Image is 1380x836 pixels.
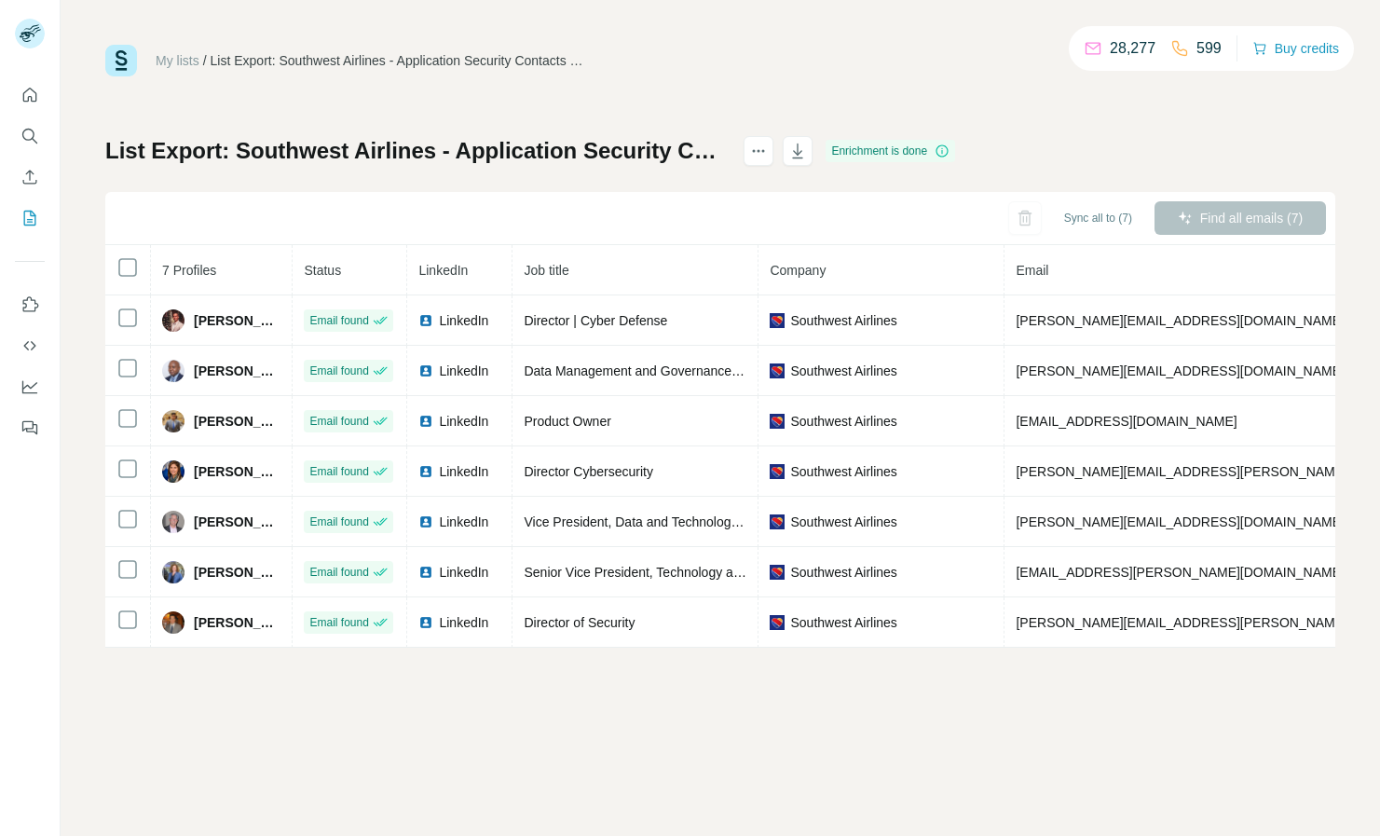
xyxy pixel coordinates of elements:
button: Use Surfe on LinkedIn [15,288,45,322]
button: actions [744,136,773,166]
button: Enrich CSV [15,160,45,194]
span: LinkedIn [439,563,488,582]
span: Email found [309,463,368,480]
img: Avatar [162,309,184,332]
img: company-logo [770,313,785,328]
span: Director | Cyber Defense [524,313,667,328]
img: Avatar [162,460,184,483]
h1: List Export: Southwest Airlines - Application Security Contacts - [DATE] 18:21 [105,136,727,166]
span: Senior Vice President, Technology and Chief Information Officer [524,565,892,580]
span: [PERSON_NAME] [194,563,280,582]
button: My lists [15,201,45,235]
span: Southwest Airlines [790,311,896,330]
div: Enrichment is done [826,140,955,162]
span: [PERSON_NAME] [194,462,280,481]
span: [PERSON_NAME] [194,362,280,380]
img: company-logo [770,615,785,630]
span: Southwest Airlines [790,362,896,380]
span: LinkedIn [439,462,488,481]
div: List Export: Southwest Airlines - Application Security Contacts - [DATE] 18:21 [211,51,583,70]
span: Southwest Airlines [790,613,896,632]
span: [PERSON_NAME] [194,412,280,431]
img: LinkedIn logo [418,565,433,580]
button: Search [15,119,45,153]
span: [PERSON_NAME][EMAIL_ADDRESS][DOMAIN_NAME] [1016,514,1344,529]
p: 599 [1196,37,1222,60]
span: [PERSON_NAME] [194,613,280,632]
img: Surfe Logo [105,45,137,76]
span: Vice President, Data and Technology Platforms and Architecture [524,514,894,529]
span: [PERSON_NAME][EMAIL_ADDRESS][DOMAIN_NAME] [1016,363,1344,378]
span: LinkedIn [439,513,488,531]
span: Status [304,263,341,278]
img: company-logo [770,565,785,580]
span: Southwest Airlines [790,462,896,481]
button: Quick start [15,78,45,112]
button: Feedback [15,411,45,445]
img: LinkedIn logo [418,414,433,429]
span: Email found [309,413,368,430]
button: Dashboard [15,370,45,404]
span: 7 Profiles [162,263,216,278]
img: Avatar [162,561,184,583]
li: / [203,51,207,70]
span: LinkedIn [439,412,488,431]
span: LinkedIn [439,362,488,380]
span: Director Cybersecurity [524,464,652,479]
img: company-logo [770,464,785,479]
p: 28,277 [1110,37,1155,60]
span: Email found [309,312,368,329]
img: Avatar [162,360,184,382]
span: LinkedIn [439,311,488,330]
span: Job title [524,263,568,278]
span: Sync all to (7) [1064,210,1132,226]
span: Southwest Airlines [790,412,896,431]
img: LinkedIn logo [418,313,433,328]
img: LinkedIn logo [418,464,433,479]
span: Product Owner [524,414,610,429]
span: [EMAIL_ADDRESS][DOMAIN_NAME] [1016,414,1237,429]
button: Use Surfe API [15,329,45,363]
a: My lists [156,53,199,68]
span: Southwest Airlines [790,563,896,582]
img: Avatar [162,410,184,432]
img: LinkedIn logo [418,514,433,529]
button: Sync all to (7) [1051,204,1145,232]
span: Director of Security [524,615,635,630]
img: company-logo [770,514,785,529]
span: [EMAIL_ADDRESS][PERSON_NAME][DOMAIN_NAME] [1016,565,1344,580]
img: Avatar [162,611,184,634]
span: Email found [309,564,368,581]
span: Data Management and Governance Leader [524,363,775,378]
img: company-logo [770,363,785,378]
span: [PERSON_NAME][EMAIL_ADDRESS][DOMAIN_NAME] [1016,313,1344,328]
span: Email [1016,263,1048,278]
span: Email found [309,363,368,379]
span: LinkedIn [439,613,488,632]
img: Avatar [162,511,184,533]
button: Buy credits [1252,35,1339,62]
span: [PERSON_NAME] [194,311,280,330]
span: Email found [309,514,368,530]
span: Southwest Airlines [790,513,896,531]
img: LinkedIn logo [418,363,433,378]
span: [PERSON_NAME] [194,513,280,531]
img: LinkedIn logo [418,615,433,630]
img: company-logo [770,414,785,429]
span: LinkedIn [418,263,468,278]
span: Company [770,263,826,278]
span: Email found [309,614,368,631]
